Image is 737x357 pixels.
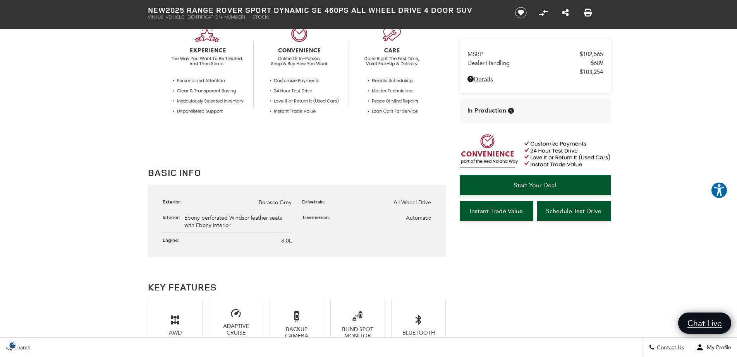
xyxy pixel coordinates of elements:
div: Exterior: [163,198,186,205]
span: My Profile [704,344,731,351]
a: MSRP $102,565 [467,51,603,58]
a: Instant Trade Value [460,201,533,221]
a: Dealer Handling $689 [467,60,603,67]
div: Bluetooth [397,330,440,336]
div: Blind Spot Monitor [337,326,379,339]
span: $102,565 [580,51,603,58]
span: In Production [467,106,506,115]
div: Drivetrain: [302,198,329,205]
span: $103,254 [580,68,603,75]
div: Backup Camera [276,326,318,339]
span: Dealer Handling [467,60,591,67]
h2: Key Features [148,280,446,294]
a: Schedule Test Drive [537,201,611,221]
span: Automatic [406,215,431,221]
div: AWD [154,330,196,336]
span: $689 [591,60,603,67]
h2: Basic Info [148,166,446,179]
h1: 2025 Range Rover Sport Dynamic SE 460PS All Wheel Drive 4 Door SUV [148,6,502,14]
div: Engine: [163,237,183,243]
a: Share this New 2025 Range Rover Sport Dynamic SE 460PS All Wheel Drive 4 Door SUV [562,8,569,17]
span: Start Your Deal [514,181,556,189]
span: Contact Us [655,344,684,351]
a: $103,254 [467,68,603,75]
section: Click to Open Cookie Consent Modal [4,341,22,349]
a: Chat Live [678,313,731,334]
strong: New [148,5,166,15]
span: Chat Live [684,318,726,328]
span: Ebony perforated Windsor leather seats with Ebony interior [184,215,282,229]
button: Open user profile menu [690,338,737,357]
a: Start Your Deal [460,175,611,195]
a: Details [467,75,603,83]
span: [US_VEHICLE_IDENTIFICATION_NUMBER] [156,14,245,20]
span: All Wheel Drive [393,199,431,206]
span: VIN: [148,14,156,20]
div: Interior: [163,214,184,220]
span: Schedule Test Drive [546,207,601,215]
iframe: YouTube video player [460,225,611,347]
span: Instant Trade Value [470,207,523,215]
div: Adaptive Cruise Control [215,323,257,343]
div: Transmission: [302,214,334,220]
button: Compare Vehicle [538,7,549,19]
aside: Accessibility Help Desk [711,182,728,200]
span: 3.0L [281,237,292,244]
span: MSRP [467,51,580,58]
img: Opt-Out Icon [4,341,22,349]
button: Save vehicle [512,7,529,19]
button: Explore your accessibility options [711,182,728,199]
div: Vehicle is being built. Estimated time of delivery is 5-12 weeks. MSRP will be finalized when the... [508,108,514,114]
a: Print this New 2025 Range Rover Sport Dynamic SE 460PS All Wheel Drive 4 Door SUV [584,8,592,17]
span: Stock: [253,14,269,20]
span: Borasco Grey [259,199,292,206]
